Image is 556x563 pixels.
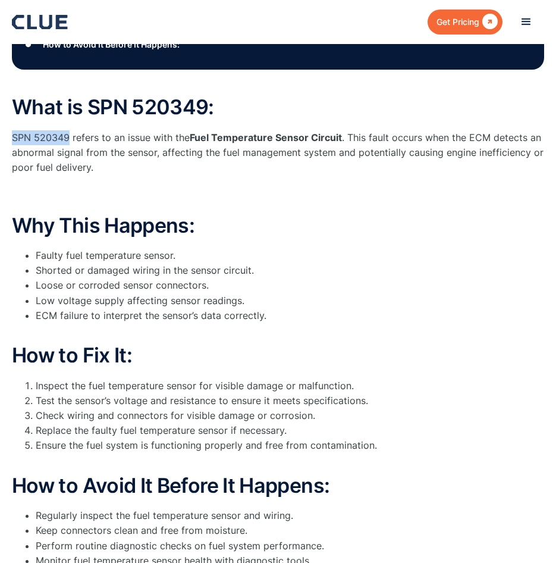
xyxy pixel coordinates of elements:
li: Regularly inspect the fuel temperature sensor and wiring. [36,508,544,523]
strong: Fuel Temperature Sensor Circuit [190,132,342,143]
h2: What is SPN 520349: [12,96,544,118]
h2: How to Fix It: [12,344,544,366]
h2: Why This Happens: [12,214,544,236]
li: Keep connectors clean and free from moisture. [36,523,544,538]
li: Ensure the fuel system is functioning properly and free from contamination. [36,438,544,468]
p: ‍ [12,187,544,202]
li: Inspect the fuel temperature sensor for visible damage or malfunction. [36,379,544,393]
li: Faulty fuel temperature sensor. [36,248,544,263]
li: Shorted or damaged wiring in the sensor circuit. [36,263,544,278]
h2: How to Avoid It Before It Happens: [12,474,544,496]
a: ●How to Avoid It Before It Happens: [21,36,535,54]
p: SPN 520349 refers to an issue with the . This fault occurs when the ECM detects an abnormal signa... [12,130,544,176]
div:  [479,14,498,29]
div: menu [508,4,544,40]
div: ● [21,36,36,54]
a: Get Pricing [428,10,502,34]
div: Get Pricing [436,14,479,29]
li: ECM failure to interpret the sensor’s data correctly. [36,308,544,338]
li: Perform routine diagnostic checks on fuel system performance. [36,539,544,553]
li: Low voltage supply affecting sensor readings. [36,293,544,308]
li: Replace the faulty fuel temperature sensor if necessary. [36,423,544,438]
li: Test the sensor’s voltage and resistance to ensure it meets specifications. [36,393,544,408]
div: How to Avoid It Before It Happens: [43,37,180,52]
li: Check wiring and connectors for visible damage or corrosion. [36,408,544,423]
li: Loose or corroded sensor connectors. [36,278,544,293]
